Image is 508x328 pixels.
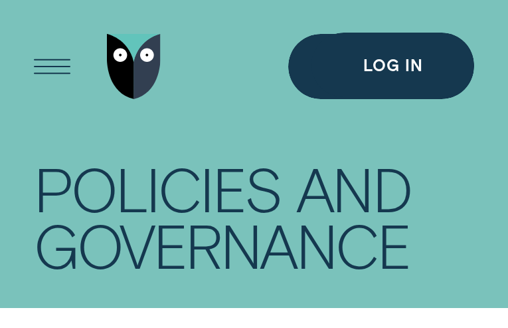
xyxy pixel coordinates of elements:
a: Get Estimate [288,34,474,99]
h1: Policies and Governance [34,160,474,274]
button: Open Menu [20,34,85,99]
img: Wisr [107,34,161,99]
button: Log in [311,33,474,98]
